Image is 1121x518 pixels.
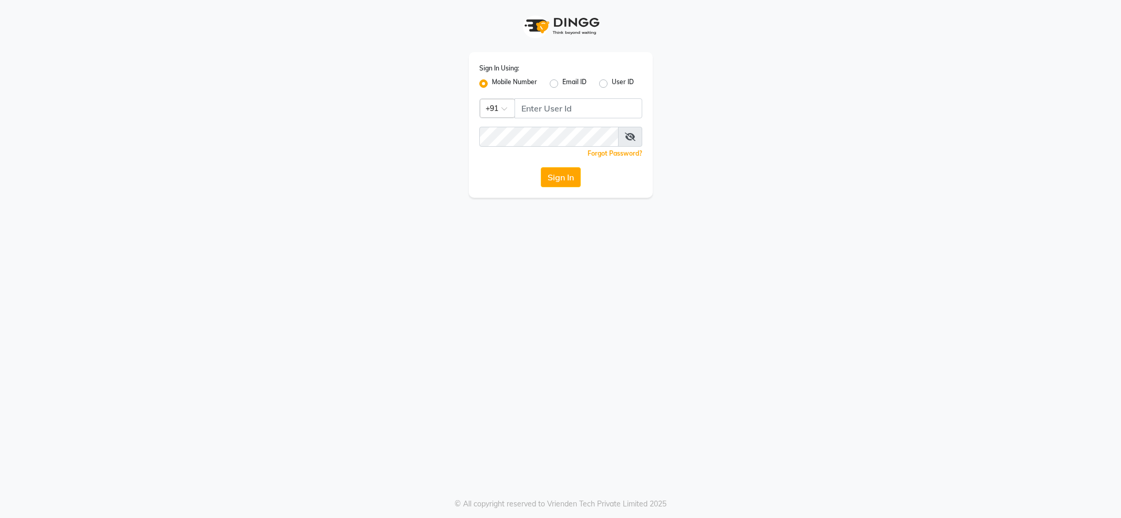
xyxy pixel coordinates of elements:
img: logo1.svg [519,11,603,42]
input: Username [479,127,619,147]
a: Forgot Password? [588,149,642,157]
label: User ID [612,77,634,90]
button: Sign In [541,167,581,187]
label: Mobile Number [492,77,537,90]
label: Sign In Using: [479,64,519,73]
label: Email ID [562,77,587,90]
input: Username [515,98,642,118]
